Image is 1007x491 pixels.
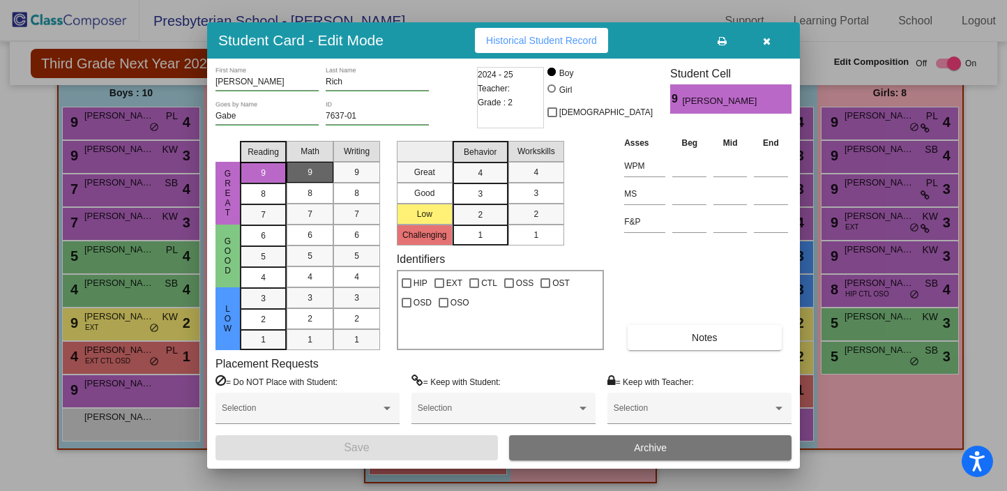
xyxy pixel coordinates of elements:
[261,333,266,346] span: 1
[326,112,429,121] input: Enter ID
[261,292,266,305] span: 3
[308,271,312,283] span: 4
[301,145,319,158] span: Math
[308,229,312,241] span: 6
[446,275,462,292] span: EXT
[486,35,597,46] span: Historical Student Record
[478,68,513,82] span: 2024 - 25
[344,441,369,453] span: Save
[308,187,312,199] span: 8
[308,250,312,262] span: 5
[308,333,312,346] span: 1
[308,292,312,304] span: 3
[354,292,359,304] span: 3
[533,187,538,199] span: 3
[354,271,359,283] span: 4
[517,145,555,158] span: Workskills
[478,229,483,241] span: 1
[261,271,266,284] span: 4
[670,91,682,107] span: 9
[450,294,469,311] span: OSO
[354,208,359,220] span: 7
[559,67,574,80] div: Boy
[509,435,792,460] button: Archive
[308,312,312,325] span: 2
[215,435,498,460] button: Save
[308,166,312,179] span: 9
[261,250,266,263] span: 5
[624,211,665,232] input: assessment
[478,96,513,109] span: Grade : 2
[710,135,750,151] th: Mid
[354,312,359,325] span: 2
[354,229,359,241] span: 6
[354,250,359,262] span: 5
[533,208,538,220] span: 2
[261,167,266,179] span: 9
[261,209,266,221] span: 7
[478,167,483,179] span: 4
[344,145,370,158] span: Writing
[533,166,538,179] span: 4
[692,332,718,343] span: Notes
[261,229,266,242] span: 6
[481,275,497,292] span: CTL
[475,28,608,53] button: Historical Student Record
[261,188,266,200] span: 8
[464,146,497,158] span: Behavior
[478,209,483,221] span: 2
[218,31,384,49] h3: Student Card - Edit Mode
[628,325,781,350] button: Notes
[215,112,319,121] input: goes by name
[533,229,538,241] span: 1
[414,275,427,292] span: HIP
[669,135,710,151] th: Beg
[621,135,669,151] th: Asses
[414,294,432,311] span: OSD
[750,135,792,151] th: End
[478,188,483,200] span: 3
[248,146,279,158] span: Reading
[682,94,759,108] span: [PERSON_NAME]
[397,252,445,266] label: Identifiers
[411,375,501,388] label: = Keep with Student:
[478,82,510,96] span: Teacher:
[354,166,359,179] span: 9
[308,208,312,220] span: 7
[261,313,266,326] span: 2
[215,375,338,388] label: = Do NOT Place with Student:
[559,84,573,96] div: Girl
[222,304,234,333] span: Low
[559,104,653,121] span: [DEMOGRAPHIC_DATA]
[670,67,792,80] h3: Student Cell
[516,275,533,292] span: OSS
[624,156,665,176] input: assessment
[215,357,319,370] label: Placement Requests
[607,375,694,388] label: = Keep with Teacher:
[354,333,359,346] span: 1
[222,169,234,218] span: Great
[624,183,665,204] input: assessment
[552,275,570,292] span: OST
[634,442,667,453] span: Archive
[354,187,359,199] span: 8
[222,236,234,275] span: Good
